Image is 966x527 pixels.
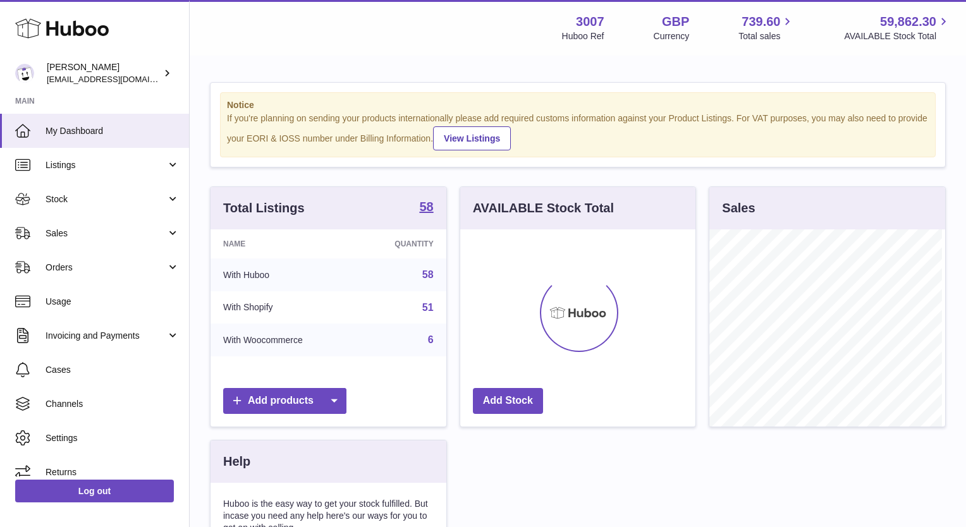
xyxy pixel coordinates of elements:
[433,126,511,150] a: View Listings
[738,13,795,42] a: 739.60 Total sales
[662,13,689,30] strong: GBP
[46,125,180,137] span: My Dashboard
[880,13,936,30] span: 59,862.30
[742,13,780,30] span: 739.60
[428,334,434,345] a: 6
[46,193,166,205] span: Stock
[46,466,180,478] span: Returns
[47,74,186,84] span: [EMAIL_ADDRESS][DOMAIN_NAME]
[419,200,433,213] strong: 58
[223,200,305,217] h3: Total Listings
[46,159,166,171] span: Listings
[722,200,755,217] h3: Sales
[15,480,174,502] a: Log out
[211,258,357,291] td: With Huboo
[227,99,929,111] strong: Notice
[576,13,604,30] strong: 3007
[844,30,951,42] span: AVAILABLE Stock Total
[46,227,166,239] span: Sales
[223,388,346,414] a: Add products
[473,200,614,217] h3: AVAILABLE Stock Total
[46,432,180,444] span: Settings
[46,262,166,274] span: Orders
[422,302,434,313] a: 51
[211,291,357,324] td: With Shopify
[46,398,180,410] span: Channels
[46,330,166,342] span: Invoicing and Payments
[223,453,250,470] h3: Help
[419,200,433,215] a: 58
[46,364,180,376] span: Cases
[211,229,357,258] th: Name
[562,30,604,42] div: Huboo Ref
[15,64,34,83] img: bevmay@maysama.com
[227,112,929,150] div: If you're planning on sending your products internationally please add required customs informati...
[422,269,434,280] a: 58
[844,13,951,42] a: 59,862.30 AVAILABLE Stock Total
[654,30,690,42] div: Currency
[46,296,180,308] span: Usage
[211,324,357,356] td: With Woocommerce
[357,229,446,258] th: Quantity
[738,30,795,42] span: Total sales
[473,388,543,414] a: Add Stock
[47,61,161,85] div: [PERSON_NAME]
